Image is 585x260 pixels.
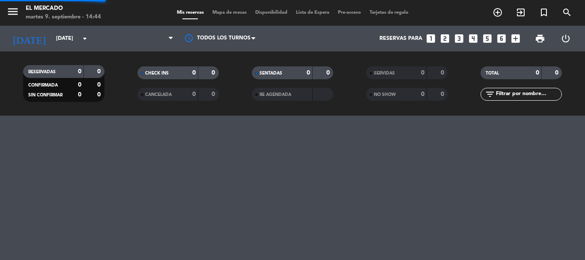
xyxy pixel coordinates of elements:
[492,7,503,18] i: add_circle_outline
[374,71,395,75] span: SERVIDAS
[454,33,465,44] i: looks_3
[561,33,571,44] i: power_settings_new
[441,91,446,97] strong: 0
[326,70,331,76] strong: 0
[145,93,172,97] span: CANCELADA
[97,92,102,98] strong: 0
[486,71,499,75] span: TOTAL
[192,91,196,97] strong: 0
[482,33,493,44] i: looks_5
[516,7,526,18] i: exit_to_app
[496,33,507,44] i: looks_6
[260,71,282,75] span: SENTADAS
[379,36,422,42] span: Reservas para
[78,82,81,88] strong: 0
[365,10,413,15] span: Tarjetas de regalo
[536,70,539,76] strong: 0
[260,93,291,97] span: RE AGENDADA
[425,33,436,44] i: looks_one
[80,33,90,44] i: arrow_drop_down
[208,10,251,15] span: Mapa de mesas
[28,83,58,87] span: CONFIRMADA
[421,70,424,76] strong: 0
[212,70,217,76] strong: 0
[374,93,396,97] span: NO SHOW
[97,82,102,88] strong: 0
[421,91,424,97] strong: 0
[510,33,521,44] i: add_box
[212,91,217,97] strong: 0
[562,7,572,18] i: search
[334,10,365,15] span: Pre-acceso
[192,70,196,76] strong: 0
[495,90,561,99] input: Filtrar por nombre...
[6,5,19,21] button: menu
[555,70,560,76] strong: 0
[553,26,579,51] div: LOG OUT
[26,13,101,21] div: martes 9. septiembre - 14:44
[292,10,334,15] span: Lista de Espera
[539,7,549,18] i: turned_in_not
[468,33,479,44] i: looks_4
[28,93,63,97] span: SIN CONFIRMAR
[173,10,208,15] span: Mis reservas
[307,70,310,76] strong: 0
[6,5,19,18] i: menu
[28,70,56,74] span: RESERVADAS
[97,69,102,75] strong: 0
[78,69,81,75] strong: 0
[439,33,451,44] i: looks_two
[485,89,495,99] i: filter_list
[535,33,545,44] span: print
[26,4,101,13] div: El Mercado
[145,71,169,75] span: CHECK INS
[441,70,446,76] strong: 0
[78,92,81,98] strong: 0
[251,10,292,15] span: Disponibilidad
[6,29,52,48] i: [DATE]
